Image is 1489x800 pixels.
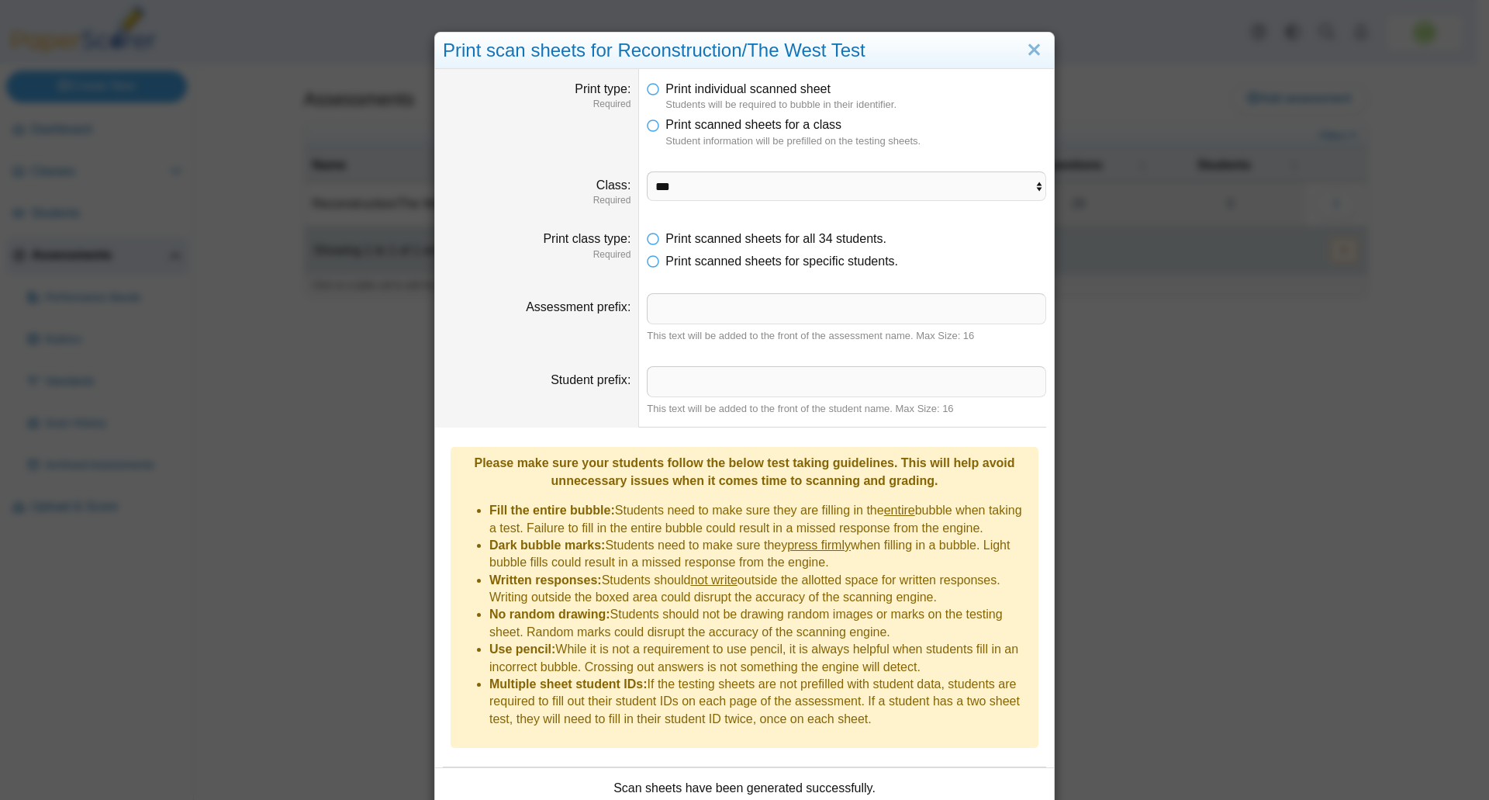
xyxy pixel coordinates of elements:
[489,676,1031,728] li: If the testing sheets are not prefilled with student data, students are required to fill out thei...
[551,373,630,386] label: Student prefix
[665,134,1046,148] dfn: Student information will be prefilled on the testing sheets.
[489,502,1031,537] li: Students need to make sure they are filling in the bubble when taking a test. Failure to fill in ...
[543,232,630,245] label: Print class type
[665,118,841,131] span: Print scanned sheets for a class
[647,329,1046,343] div: This text will be added to the front of the assessment name. Max Size: 16
[443,248,630,261] dfn: Required
[575,82,630,95] label: Print type
[489,572,1031,607] li: Students should outside the allotted space for written responses. Writing outside the boxed area ...
[489,606,1031,641] li: Students should not be drawing random images or marks on the testing sheet. Random marks could di...
[443,194,630,207] dfn: Required
[1022,37,1046,64] a: Close
[435,33,1054,69] div: Print scan sheets for Reconstruction/The West Test
[489,642,555,656] b: Use pencil:
[665,255,898,268] span: Print scanned sheets for specific students.
[787,539,851,552] u: press firmly
[884,504,915,517] u: entire
[489,504,615,517] b: Fill the entire bubble:
[474,456,1014,487] b: Please make sure your students follow the below test taking guidelines. This will help avoid unne...
[443,98,630,111] dfn: Required
[489,539,605,552] b: Dark bubble marks:
[489,641,1031,676] li: While it is not a requirement to use pencil, it is always helpful when students fill in an incorr...
[489,537,1031,572] li: Students need to make sure they when filling in a bubble. Light bubble fills could result in a mi...
[489,608,610,621] b: No random drawing:
[690,573,737,587] u: not write
[526,300,630,313] label: Assessment prefix
[665,98,1046,112] dfn: Students will be required to bubble in their identifier.
[489,573,602,587] b: Written responses:
[665,232,886,245] span: Print scanned sheets for all 34 students.
[665,82,831,95] span: Print individual scanned sheet
[647,402,1046,416] div: This text will be added to the front of the student name. Max Size: 16
[596,178,630,192] label: Class
[489,677,648,691] b: Multiple sheet student IDs:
